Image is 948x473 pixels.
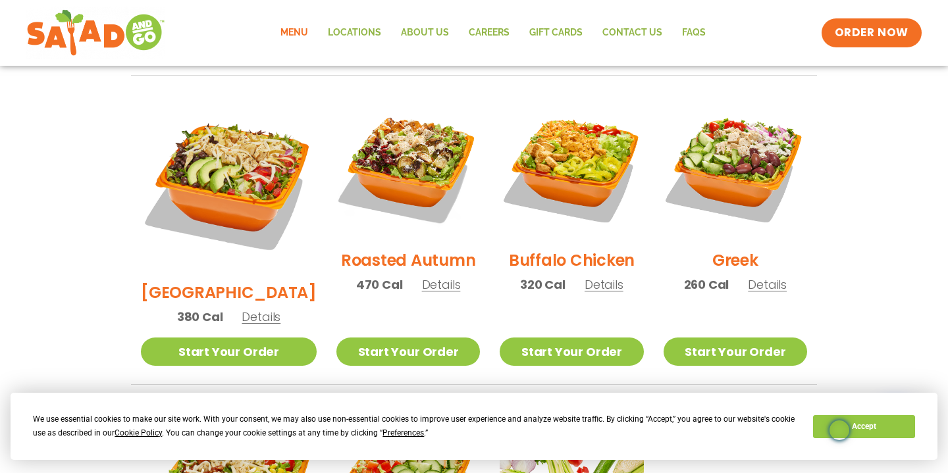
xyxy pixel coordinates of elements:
[500,337,643,366] a: Start Your Order
[11,393,937,460] div: Cookie Consent Prompt
[712,249,758,272] h2: Greek
[382,428,424,437] span: Preferences
[271,18,318,48] a: Menu
[684,276,729,293] span: 260 Cal
[592,18,672,48] a: Contact Us
[33,412,797,440] div: We use essential cookies to make our site work. With your consent, we may also use non-essential ...
[115,428,162,437] span: Cookie Policy
[336,337,480,366] a: Start Your Order
[748,276,787,293] span: Details
[520,276,566,293] span: 320 Cal
[177,308,223,326] span: 380 Cal
[509,249,635,272] h2: Buffalo Chicken
[318,18,391,48] a: Locations
[585,276,623,293] span: Details
[664,95,807,239] img: Product photo for Greek Salad
[356,276,403,293] span: 470 Cal
[672,18,716,48] a: FAQs
[459,18,519,48] a: Careers
[664,337,807,366] a: Start Your Order
[341,249,476,272] h2: Roasted Autumn
[141,281,317,304] h2: [GEOGRAPHIC_DATA]
[336,95,480,239] img: Product photo for Roasted Autumn Salad
[813,415,914,438] button: Accept
[271,18,716,48] nav: Menu
[500,95,643,239] img: Product photo for Buffalo Chicken Salad
[822,18,922,47] a: ORDER NOW
[242,309,280,325] span: Details
[422,276,461,293] span: Details
[835,25,908,41] span: ORDER NOW
[26,7,165,59] img: new-SAG-logo-768×292
[391,18,459,48] a: About Us
[141,95,317,271] img: Product photo for BBQ Ranch Salad
[141,337,317,366] a: Start Your Order
[519,18,592,48] a: GIFT CARDS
